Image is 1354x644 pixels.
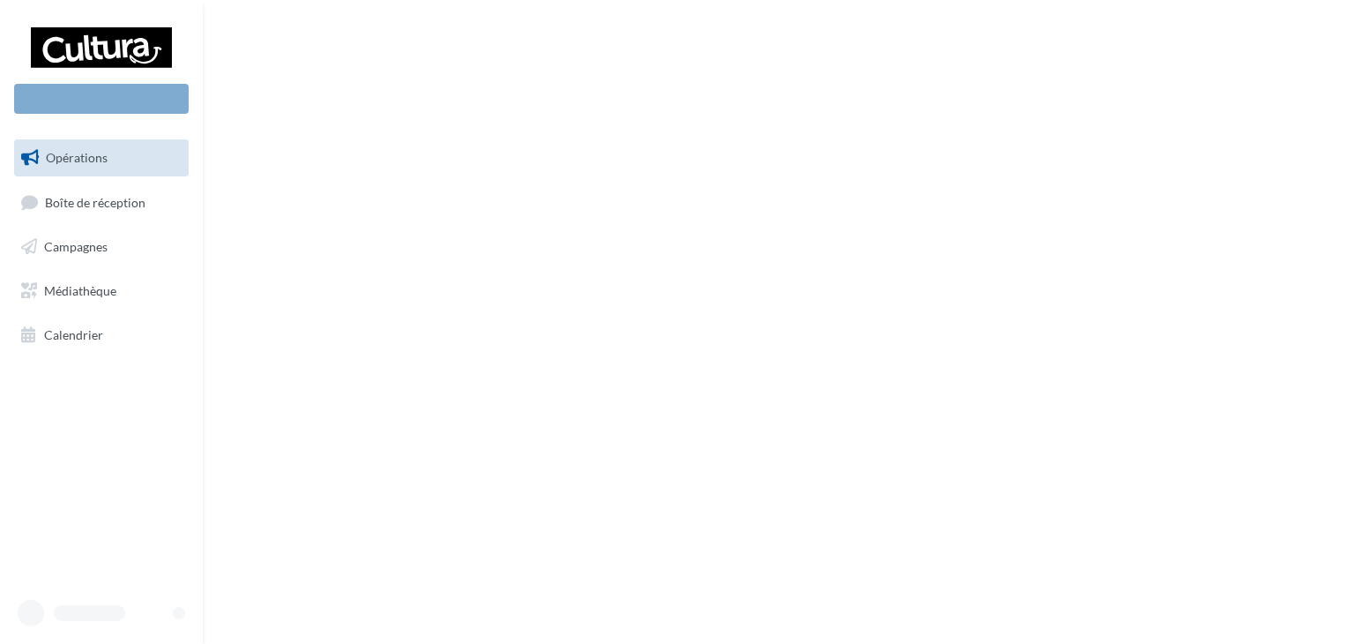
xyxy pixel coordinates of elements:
a: Médiathèque [11,273,192,310]
span: Médiathèque [44,283,116,298]
span: Campagnes [44,239,108,254]
a: Campagnes [11,228,192,266]
a: Calendrier [11,317,192,354]
a: Boîte de réception [11,183,192,221]
div: Nouvelle campagne [14,84,189,114]
span: Opérations [46,150,108,165]
span: Boîte de réception [45,194,145,209]
a: Opérations [11,139,192,176]
span: Calendrier [44,326,103,341]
